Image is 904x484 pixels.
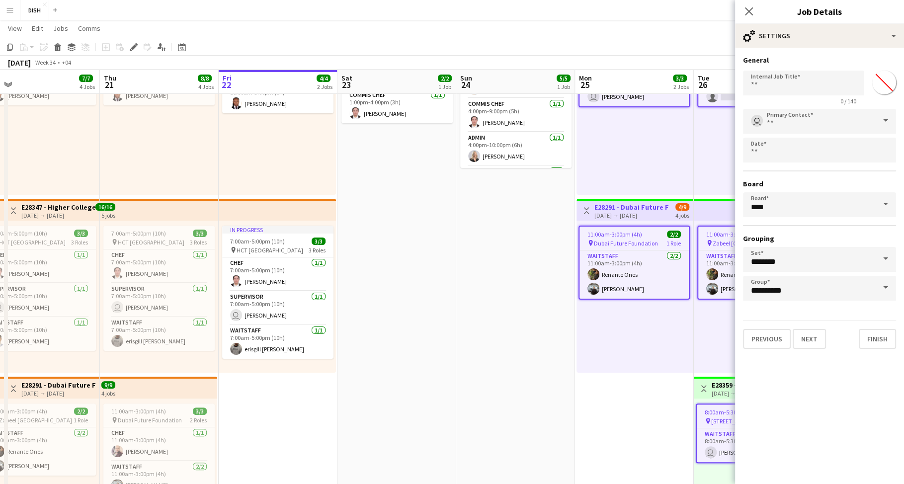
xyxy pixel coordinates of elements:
[230,238,285,245] span: 7:00am-5:00pm (10h)
[587,231,642,238] span: 11:00am-3:00pm (4h)
[460,166,572,200] app-card-role: Professional Bartender1/1
[712,390,772,397] div: [DATE] → [DATE]
[673,75,687,82] span: 3/3
[33,59,58,66] span: Week 34
[104,74,116,82] span: Thu
[673,83,689,90] div: 2 Jobs
[103,283,215,317] app-card-role: Supervisor1/17:00am-5:00pm (10h) [PERSON_NAME]
[101,381,115,389] span: 9/9
[62,59,71,66] div: +04
[222,226,333,234] div: In progress
[711,417,784,425] span: [STREET_ADDRESS] [GEOGRAPHIC_DATA] (D3) [GEOGRAPHIC_DATA]
[696,403,807,463] app-job-card: 8:00am-5:30pm (9h30m)1/1 [STREET_ADDRESS] [GEOGRAPHIC_DATA] (D3) [GEOGRAPHIC_DATA]1 RoleWaitstaff...
[103,427,215,461] app-card-role: Chef1/111:00am-3:00pm (4h)[PERSON_NAME]
[111,230,166,237] span: 7:00am-5:00pm (10h)
[713,240,785,247] span: Zabeel [GEOGRAPHIC_DATA]
[743,56,896,65] h3: General
[675,211,689,219] div: 4 jobs
[193,230,207,237] span: 3/3
[95,203,115,211] span: 16/16
[832,97,864,105] span: 0 / 140
[198,83,214,90] div: 4 Jobs
[80,83,95,90] div: 4 Jobs
[21,203,95,212] h3: E28347 - Higher Colleges of Technology
[8,24,22,33] span: View
[222,226,333,359] app-job-card: In progress7:00am-5:00pm (10h)3/3 HCT [GEOGRAPHIC_DATA]3 RolesChef1/17:00am-5:00pm (10h)[PERSON_N...
[594,212,668,219] div: [DATE] → [DATE]
[222,80,333,113] app-card-role: Waitstaff1/110:00am-3:00pm (5h)[PERSON_NAME]
[743,329,791,349] button: Previous
[438,83,451,90] div: 1 Job
[594,240,658,247] span: Dubai Future Foundation
[102,79,116,90] span: 21
[21,390,95,397] div: [DATE] → [DATE]
[341,74,352,82] span: Sat
[579,74,592,82] span: Mon
[74,407,88,415] span: 2/2
[696,79,709,90] span: 26
[222,257,333,291] app-card-role: Chef1/17:00am-5:00pm (10h)[PERSON_NAME]
[103,226,215,351] app-job-card: 7:00am-5:00pm (10h)3/3 HCT [GEOGRAPHIC_DATA]3 RolesChef1/17:00am-5:00pm (10h)[PERSON_NAME]Supervi...
[103,249,215,283] app-card-role: Chef1/17:00am-5:00pm (10h)[PERSON_NAME]
[460,132,572,166] app-card-role: Admin1/14:00pm-10:00pm (6h)[PERSON_NAME]
[793,329,826,349] button: Next
[705,408,768,416] span: 8:00am-5:30pm (9h30m)
[459,79,472,90] span: 24
[579,250,689,299] app-card-role: Waitstaff2/211:00am-3:00pm (4h)Renante Ones[PERSON_NAME]
[743,179,896,188] h3: Board
[74,416,88,424] span: 1 Role
[438,75,452,82] span: 2/2
[111,407,166,415] span: 11:00am-3:00pm (4h)
[74,230,88,237] span: 3/3
[698,74,709,82] span: Tue
[706,231,761,238] span: 11:00am-3:00pm (4h)
[237,246,303,254] span: HCT [GEOGRAPHIC_DATA]
[78,24,100,33] span: Comms
[101,389,115,397] div: 4 jobs
[74,22,104,35] a: Comms
[53,24,68,33] span: Jobs
[71,239,88,246] span: 3 Roles
[577,79,592,90] span: 25
[312,238,326,245] span: 3/3
[190,416,207,424] span: 2 Roles
[222,325,333,359] app-card-role: Waitstaff1/17:00am-5:00pm (10h)erisgill [PERSON_NAME]
[341,89,453,123] app-card-role: Commis Chef1/11:00pm-4:00pm (3h)[PERSON_NAME]
[340,79,352,90] span: 23
[594,203,668,212] h3: E28291 - Dubai Future Foundation
[460,98,572,132] app-card-role: Commis Chef1/14:00pm-9:00pm (5h)[PERSON_NAME]
[222,291,333,325] app-card-role: Supervisor1/17:00am-5:00pm (10h) [PERSON_NAME]
[223,74,232,82] span: Fri
[666,240,681,247] span: 1 Role
[21,381,95,390] h3: E28291 - Dubai Future Foundation
[4,22,26,35] a: View
[118,239,184,246] span: HCT [GEOGRAPHIC_DATA]
[32,24,43,33] span: Edit
[675,203,689,211] span: 4/9
[460,74,472,82] span: Sun
[49,22,72,35] a: Jobs
[712,381,772,390] h3: E28359 - Chanel LLC
[697,226,809,300] app-job-card: 11:00am-3:00pm (4h)2/2 Zabeel [GEOGRAPHIC_DATA]1 RoleWaitstaff2/211:00am-3:00pm (4h)Renante Ones[...
[317,75,330,82] span: 4/4
[743,234,896,243] h3: Grouping
[578,226,690,300] app-job-card: 11:00am-3:00pm (4h)2/2 Dubai Future Foundation1 RoleWaitstaff2/211:00am-3:00pm (4h)Renante Ones[P...
[557,75,571,82] span: 5/5
[198,75,212,82] span: 8/8
[221,79,232,90] span: 22
[101,211,115,219] div: 5 jobs
[460,21,572,168] app-job-card: 4:00pm-10:00pm (6h)5/5E28421 - [GEOGRAPHIC_DATA] CHALLAH Apt 2902 - Banyan Tree Residences5 Roles...
[193,407,207,415] span: 3/3
[317,83,332,90] div: 2 Jobs
[859,329,896,349] button: Finish
[735,24,904,48] div: Settings
[118,416,182,424] span: Dubai Future Foundation
[20,0,49,20] button: DISH
[557,83,570,90] div: 1 Job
